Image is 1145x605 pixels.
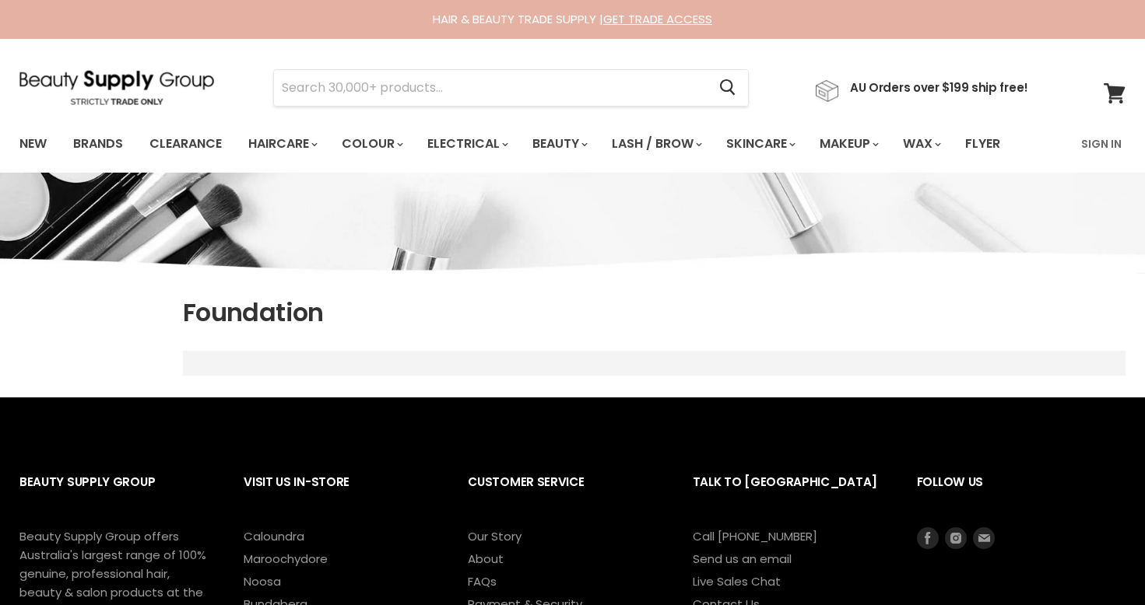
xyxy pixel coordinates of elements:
h2: Talk to [GEOGRAPHIC_DATA] [693,463,886,527]
a: GET TRADE ACCESS [603,11,712,27]
a: Live Sales Chat [693,573,781,589]
a: About [468,551,504,567]
iframe: Gorgias live chat messenger [1067,532,1129,589]
a: Noosa [244,573,281,589]
a: Flyer [954,128,1012,160]
h2: Visit Us In-Store [244,463,437,527]
a: Beauty [521,128,597,160]
a: Electrical [416,128,518,160]
a: Haircare [237,128,327,160]
a: Sign In [1072,128,1131,160]
a: Call [PHONE_NUMBER] [693,528,817,544]
input: Search [274,70,707,106]
h1: Foundation [183,296,1126,329]
a: Brands [61,128,135,160]
h2: Beauty Supply Group [19,463,212,527]
a: Makeup [808,128,888,160]
ul: Main menu [8,121,1042,166]
a: Colour [330,128,413,160]
h2: Follow us [917,463,1126,527]
button: Search [707,70,748,106]
a: Skincare [715,128,805,160]
a: Our Story [468,528,522,544]
h2: Customer Service [468,463,661,527]
a: FAQs [468,573,497,589]
a: Maroochydore [244,551,328,567]
a: Send us an email [693,551,792,567]
a: Clearance [138,128,234,160]
a: Caloundra [244,528,304,544]
form: Product [273,69,749,107]
a: New [8,128,58,160]
a: Wax [891,128,950,160]
a: Lash / Brow [600,128,711,160]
